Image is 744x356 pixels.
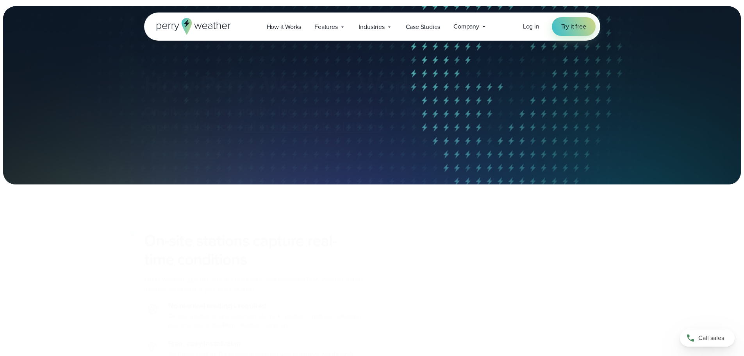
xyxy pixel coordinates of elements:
span: Features [314,22,337,32]
span: Try it free [561,22,586,31]
a: Case Studies [399,19,447,35]
a: How it Works [260,19,308,35]
span: Company [453,22,479,31]
a: Log in [523,22,539,31]
span: Industries [359,22,385,32]
a: Call sales [680,329,735,347]
span: How it Works [267,22,302,32]
span: Case Studies [406,22,441,32]
span: Call sales [698,333,724,343]
a: Try it free [552,17,596,36]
